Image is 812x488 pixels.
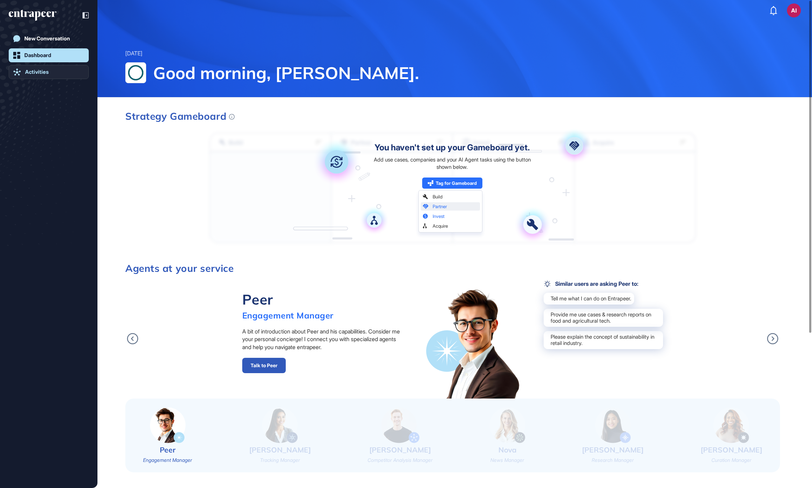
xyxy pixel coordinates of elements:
[153,62,784,83] span: Good morning, [PERSON_NAME].
[9,48,89,62] a: Dashboard
[24,36,70,42] div: New Conversation
[544,331,663,349] div: Please explain the concept of sustainability in retail industry.
[544,293,634,305] div: Tell me what I can do on Entrapeer.
[375,143,530,152] div: You haven't set up your Gameboard yet.
[592,457,634,464] div: Research Manager
[260,457,300,464] div: Tracking Manager
[24,52,51,58] div: Dashboard
[9,65,89,79] a: Activities
[370,156,534,171] div: Add use cases, companies and your AI Agent tasks using the button shown below.
[242,328,405,351] div: A bit of introduction about Peer and his capabilities. Consider me your personal concierge! I con...
[544,280,638,287] div: Similar users are asking Peer to:
[490,457,524,464] div: News Manager
[125,263,780,273] h3: Agents at your service
[595,407,631,443] img: reese-small.png
[25,69,49,75] div: Activities
[242,310,333,321] div: Engagement Manager
[368,457,433,464] div: Competitor Analysis Manager
[369,445,431,455] div: [PERSON_NAME]
[125,111,235,121] div: Strategy Gameboard
[381,407,419,443] img: nash-small.png
[150,407,186,443] img: peer-small.png
[490,407,525,443] img: nova-small.png
[9,10,56,21] div: entrapeer-logo
[544,309,663,327] div: Provide me use cases & research reports on food and agricultural tech.
[262,407,298,443] img: tracy-small.png
[143,457,192,464] div: Engagement Manager
[314,139,360,185] img: invest.bd05944b.svg
[714,407,749,443] img: curie-small.png
[557,128,592,163] img: partner.aac698ea.svg
[249,445,311,455] div: [PERSON_NAME]
[125,49,142,58] div: [DATE]
[242,291,333,308] div: Peer
[787,3,801,17] button: AI
[426,288,522,399] img: peer-big.png
[360,206,388,235] img: acquire.a709dd9a.svg
[701,445,762,455] div: [PERSON_NAME]
[9,32,89,46] a: New Conversation
[242,358,286,373] a: Talk to Peer
[498,445,517,455] div: Nova
[160,445,175,455] div: Peer
[582,445,644,455] div: [PERSON_NAME]
[711,457,751,464] div: Curation Manager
